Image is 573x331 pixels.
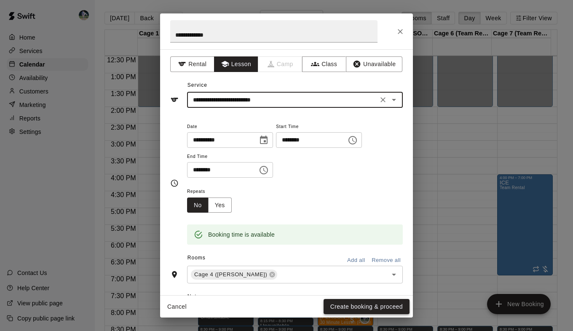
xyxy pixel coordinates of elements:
button: Remove all [370,254,403,267]
button: Choose date, selected date is Aug 21, 2025 [255,132,272,149]
button: Open [388,269,400,280]
span: Service [187,82,207,88]
button: Add all [343,254,370,267]
span: Rooms [187,255,206,261]
button: Class [302,56,346,72]
button: Unavailable [346,56,402,72]
span: Start Time [276,121,362,133]
span: Camps can only be created in the Services page [258,56,303,72]
button: Close [393,24,408,39]
span: End Time [187,151,273,163]
button: Open [388,94,400,106]
button: Cancel [163,299,190,315]
button: Choose time, selected time is 7:30 PM [255,162,272,179]
span: Notes [187,290,403,304]
button: Lesson [214,56,258,72]
span: Date [187,121,273,133]
span: Repeats [187,186,238,198]
button: Choose time, selected time is 7:00 PM [344,132,361,149]
svg: Rooms [170,270,179,279]
button: No [187,198,209,213]
svg: Timing [170,179,179,187]
div: Cage 4 ([PERSON_NAME]) [191,270,277,280]
button: Rental [170,56,214,72]
button: Yes [208,198,232,213]
div: outlined button group [187,198,232,213]
span: Cage 4 ([PERSON_NAME]) [191,270,270,279]
svg: Service [170,96,179,104]
button: Clear [377,94,389,106]
div: Booking time is available [208,227,275,242]
button: Create booking & proceed [324,299,410,315]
